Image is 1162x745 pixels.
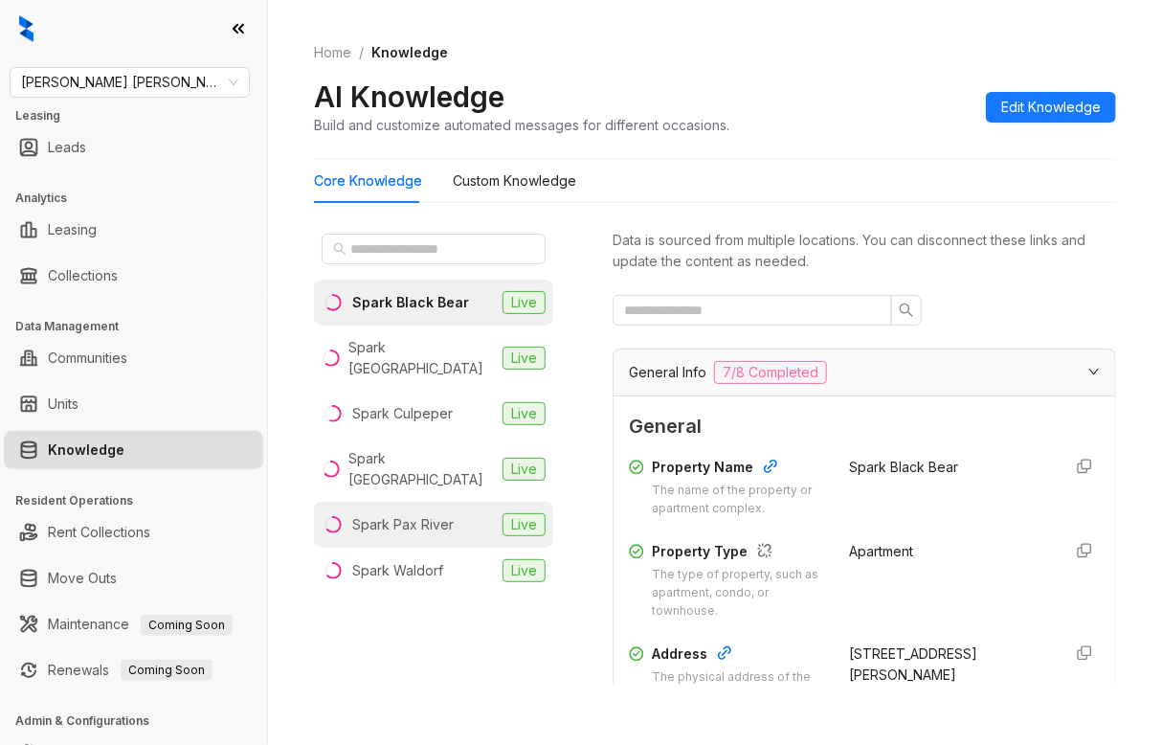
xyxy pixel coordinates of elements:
span: Coming Soon [121,660,212,681]
span: Edit Knowledge [1001,97,1101,118]
a: Collections [48,257,118,295]
a: Communities [48,339,127,377]
h3: Admin & Configurations [15,712,267,730]
li: Renewals [4,651,263,689]
a: RenewalsComing Soon [48,651,212,689]
span: search [333,242,346,256]
span: Coming Soon [141,615,233,636]
div: The type of property, such as apartment, condo, or townhouse. [652,566,826,621]
div: Spark [GEOGRAPHIC_DATA] [348,337,495,379]
span: Live [503,513,546,536]
div: General Info7/8 Completed [614,350,1115,395]
span: expanded [1088,366,1100,377]
li: Maintenance [4,605,263,643]
span: Live [503,291,546,314]
h3: Analytics [15,190,267,207]
div: Property Type [652,541,826,566]
span: search [899,303,914,318]
li: Communities [4,339,263,377]
div: Core Knowledge [314,170,422,192]
div: Build and customize automated messages for different occasions. [314,115,729,135]
a: Move Outs [48,559,117,598]
span: Live [503,347,546,370]
span: General [629,412,1100,441]
li: Collections [4,257,263,295]
div: The physical address of the property, including city, state, and postal code. [652,668,826,723]
span: Apartment [849,543,913,559]
span: Gates Hudson [21,68,238,97]
span: 7/8 Completed [714,361,827,384]
a: Rent Collections [48,513,150,552]
li: Units [4,385,263,423]
div: Spark Waldorf [352,560,443,581]
div: Spark Black Bear [352,292,469,313]
li: Leasing [4,211,263,249]
li: Leads [4,128,263,167]
span: Knowledge [371,44,448,60]
li: Knowledge [4,431,263,469]
li: / [359,42,364,63]
h3: Leasing [15,107,267,124]
div: [STREET_ADDRESS][PERSON_NAME] [849,643,1046,686]
div: Address [652,643,826,668]
span: Live [503,559,546,582]
button: Edit Knowledge [986,92,1116,123]
h3: Data Management [15,318,267,335]
h3: Resident Operations [15,492,267,509]
div: Data is sourced from multiple locations. You can disconnect these links and update the content as... [613,230,1116,272]
img: logo [19,15,34,42]
h2: AI Knowledge [314,79,504,115]
a: Units [48,385,78,423]
a: Knowledge [48,431,124,469]
span: Spark Black Bear [849,459,958,475]
a: Leasing [48,211,97,249]
li: Rent Collections [4,513,263,552]
div: The name of the property or apartment complex. [652,482,826,518]
div: Custom Knowledge [453,170,576,192]
a: Home [310,42,355,63]
li: Move Outs [4,559,263,598]
span: General Info [629,362,706,383]
div: Spark Culpeper [352,403,453,424]
span: Live [503,402,546,425]
div: Spark [GEOGRAPHIC_DATA] [348,448,495,490]
div: Property Name [652,457,826,482]
div: Spark Pax River [352,514,454,535]
span: Live [503,458,546,481]
a: Leads [48,128,86,167]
